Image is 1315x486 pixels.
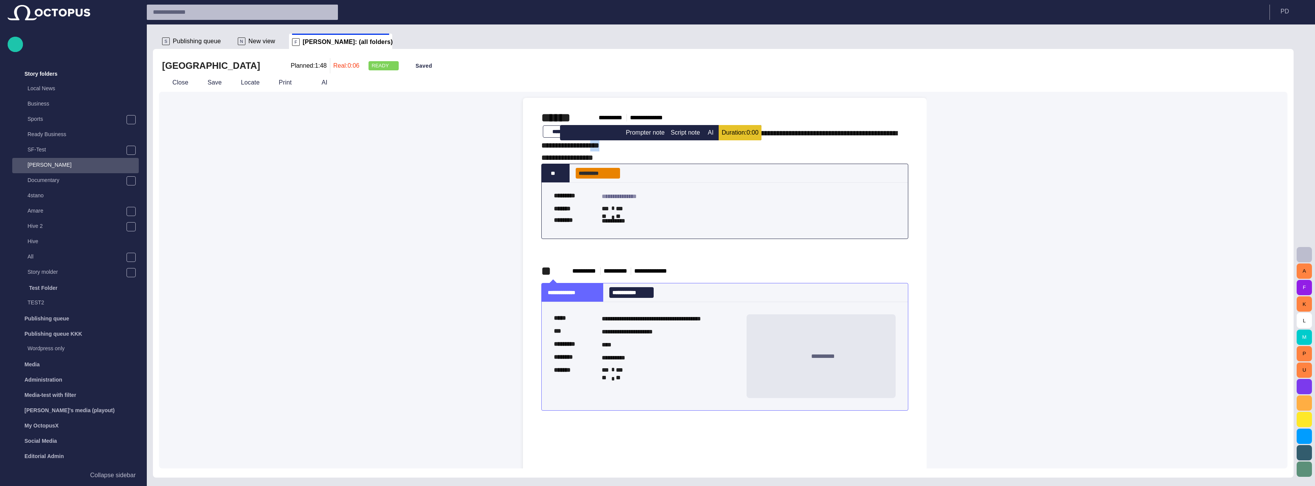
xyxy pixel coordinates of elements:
div: Local News [12,81,139,97]
span: Saved [416,62,432,70]
p: Story folders [24,70,57,78]
button: K [1297,296,1312,312]
p: Ready Business [28,130,139,138]
button: Prompter note [623,125,667,140]
button: F [1297,280,1312,295]
p: Business [28,100,139,107]
button: AI [308,76,330,89]
button: Print [265,76,305,89]
div: Ready Business [12,127,139,143]
p: Collapse sidebar [90,471,136,480]
button: Collapse sidebar [8,468,139,483]
p: Media [24,361,40,368]
div: NNew view [235,34,289,49]
p: Media-test with filter [24,391,76,399]
div: SPublishing queue [159,34,235,49]
span: READY [372,62,390,70]
button: READY [369,59,399,73]
span: New view [248,37,275,45]
div: 4stano [12,189,139,204]
button: Locate [227,76,262,89]
p: Real: 0:06 [333,61,360,70]
div: Hive 2 [12,219,139,234]
p: F [292,38,300,46]
p: Amare [28,207,126,215]
p: Social Media [24,437,57,445]
div: Documentary [12,173,139,189]
h2: Brazil [162,60,260,72]
button: M [1297,330,1312,345]
button: Save [194,76,224,89]
p: 4stano [28,192,139,199]
div: SF-Test [12,143,139,158]
div: [PERSON_NAME] [12,158,139,173]
span: [PERSON_NAME]: (all folders) [303,38,393,46]
button: A [1297,263,1312,279]
p: Sports [28,115,126,123]
button: L [1297,313,1312,328]
div: Wordpress only [12,341,139,357]
button: P [1297,346,1312,361]
div: F[PERSON_NAME]: (all folders) [289,34,392,49]
img: Octopus News Room [8,5,90,20]
p: My OctopusX [24,422,58,429]
button: PD [1274,5,1310,18]
p: Administration [24,376,62,384]
div: Media [8,357,139,372]
p: Local News [28,85,139,92]
div: All [12,250,139,265]
div: Sports [12,112,139,127]
p: SF-Test [28,146,126,153]
div: [URL][DOMAIN_NAME] [8,464,139,479]
div: Media-test with filter [8,387,139,403]
div: Story molder [12,265,139,280]
div: Business [12,97,139,112]
button: Script note [668,125,703,140]
span: Publishing queue [173,37,221,45]
div: Hive [12,234,139,250]
p: Hive [28,237,139,245]
div: Amare [12,204,139,219]
p: Wordpress only [28,345,139,352]
div: TEST2 [12,296,139,311]
button: U [1297,362,1312,378]
p: Story molder [28,268,126,276]
div: Publishing queue [8,311,139,326]
button: Close [159,76,191,89]
p: [PERSON_NAME] [28,161,139,169]
button: AI [703,125,718,140]
p: Publishing queue KKK [24,330,82,338]
p: Publishing queue [24,315,69,322]
p: [PERSON_NAME]'s media (playout) [24,406,115,414]
p: Documentary [28,176,126,184]
p: P D [1281,7,1289,16]
p: TEST2 [28,299,139,306]
p: Planned: 1:48 [291,61,326,70]
div: [PERSON_NAME]'s media (playout) [8,403,139,418]
p: N [238,37,245,45]
p: S [162,37,170,45]
p: Editorial Admin [24,452,64,460]
p: Test Folder [29,284,57,292]
p: Hive 2 [28,222,126,230]
p: All [28,253,126,260]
